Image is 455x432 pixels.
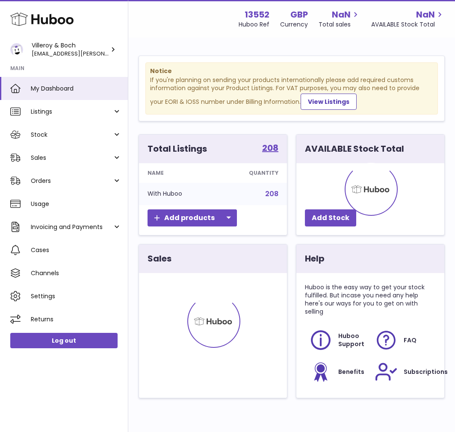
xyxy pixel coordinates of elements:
span: Benefits [338,368,364,376]
span: Settings [31,292,121,300]
span: Total sales [319,21,360,29]
a: Add products [148,209,237,227]
strong: Notice [150,67,433,75]
span: Huboo Support [338,332,365,348]
a: NaN Total sales [319,9,360,29]
span: Stock [31,131,112,139]
span: AVAILABLE Stock Total [371,21,445,29]
a: Subscriptions [375,360,431,383]
span: Channels [31,269,121,277]
a: FAQ [375,329,431,352]
span: Usage [31,200,121,208]
span: Subscriptions [404,368,448,376]
div: Huboo Ref [239,21,269,29]
a: Add Stock [305,209,356,227]
span: NaN [332,9,351,21]
span: Returns [31,315,121,323]
a: 208 [265,189,278,199]
a: Benefits [309,360,366,383]
span: Listings [31,108,112,116]
th: Name [139,163,217,183]
a: 208 [262,144,278,154]
a: Huboo Support [309,329,366,352]
div: If you're planning on sending your products internationally please add required customs informati... [150,76,433,109]
p: Huboo is the easy way to get your stock fulfilled. But incase you need any help here's our ways f... [305,283,436,316]
h3: Sales [148,253,171,264]
a: NaN AVAILABLE Stock Total [371,9,445,29]
img: liu.rosanne@villeroy-boch.com [10,43,23,56]
div: Currency [280,21,308,29]
span: [EMAIL_ADDRESS][PERSON_NAME][DOMAIN_NAME] [32,49,173,58]
div: Villeroy & Boch [32,41,109,58]
span: FAQ [404,336,417,344]
th: Quantity [217,163,287,183]
span: Invoicing and Payments [31,223,112,231]
strong: 13552 [245,9,269,21]
span: Orders [31,177,112,185]
h3: Total Listings [148,143,207,155]
strong: GBP [290,9,308,21]
span: NaN [416,9,435,21]
span: My Dashboard [31,85,121,93]
h3: Help [305,253,325,264]
td: With Huboo [139,183,217,205]
a: View Listings [301,94,357,110]
h3: AVAILABLE Stock Total [305,143,404,155]
span: Cases [31,246,121,254]
strong: 208 [262,144,278,152]
span: Sales [31,154,112,162]
a: Log out [10,333,118,348]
